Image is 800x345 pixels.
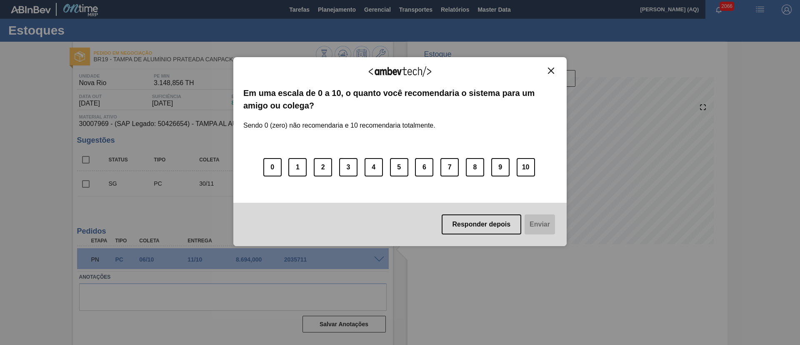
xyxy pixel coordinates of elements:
button: 6 [415,158,433,176]
button: 7 [440,158,459,176]
button: 8 [466,158,484,176]
button: Responder depois [442,214,522,234]
img: Logo Ambevtech [369,66,431,77]
button: 2 [314,158,332,176]
button: Close [545,67,557,74]
label: Em uma escala de 0 a 10, o quanto você recomendaria o sistema para um amigo ou colega? [243,87,557,112]
button: 9 [491,158,510,176]
button: 1 [288,158,307,176]
button: 0 [263,158,282,176]
button: 5 [390,158,408,176]
button: 4 [365,158,383,176]
img: Close [548,68,554,74]
button: 10 [517,158,535,176]
label: Sendo 0 (zero) não recomendaria e 10 recomendaria totalmente. [243,112,435,129]
button: 3 [339,158,357,176]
